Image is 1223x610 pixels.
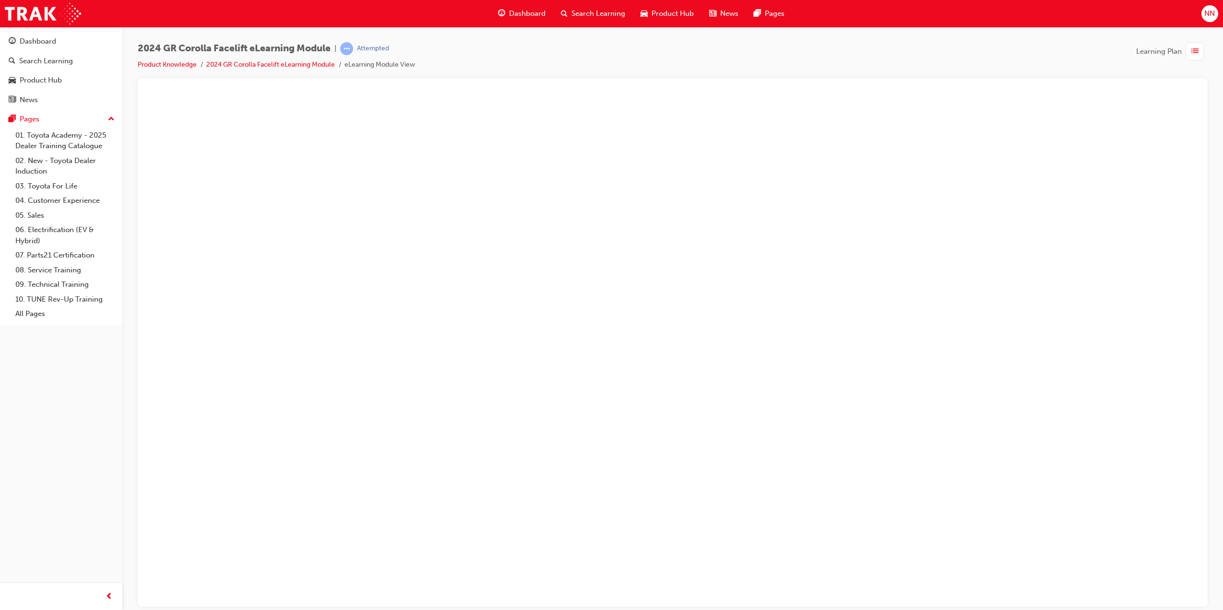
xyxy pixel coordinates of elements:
[754,8,761,20] span: pages-icon
[652,8,694,19] span: Product Hub
[4,52,119,70] a: Search Learning
[9,76,16,85] span: car-icon
[334,43,336,54] span: |
[12,193,119,208] a: 04. Customer Experience
[709,8,716,20] span: news-icon
[19,56,73,67] div: Search Learning
[12,263,119,278] a: 08. Service Training
[357,44,389,53] div: Attempted
[12,179,119,194] a: 03. Toyota For Life
[561,8,568,20] span: search-icon
[108,113,115,126] span: up-icon
[20,114,39,125] div: Pages
[746,4,792,23] a: pages-iconPages
[553,4,633,23] a: search-iconSearch Learning
[509,8,546,19] span: Dashboard
[12,277,119,292] a: 09. Technical Training
[12,306,119,321] a: All Pages
[1201,5,1218,22] button: NN
[490,4,553,23] a: guage-iconDashboard
[9,96,16,105] span: news-icon
[4,91,119,109] a: News
[4,33,119,50] a: Dashboard
[12,223,119,248] a: 06. Electrification (EV & Hybrid)
[12,248,119,263] a: 07. Parts21 Certification
[4,110,119,128] button: Pages
[720,8,738,19] span: News
[12,208,119,223] a: 05. Sales
[12,292,119,307] a: 10. TUNE Rev-Up Training
[206,60,335,69] a: 2024 GR Corolla Facelift eLearning Module
[9,57,15,66] span: search-icon
[701,4,746,23] a: news-iconNews
[1136,46,1182,57] span: Learning Plan
[12,153,119,179] a: 02. New - Toyota Dealer Induction
[571,8,625,19] span: Search Learning
[138,43,331,54] span: 2024 GR Corolla Facelift eLearning Module
[1136,42,1208,60] button: Learning Plan
[20,36,56,47] div: Dashboard
[106,591,113,603] span: prev-icon
[9,37,16,46] span: guage-icon
[344,59,415,70] li: eLearning Module View
[1204,8,1215,19] span: NN
[340,42,353,55] span: learningRecordVerb_ATTEMPT-icon
[138,60,197,69] a: Product Knowledge
[4,71,119,89] a: Product Hub
[12,128,119,153] a: 01. Toyota Academy - 2025 Dealer Training Catalogue
[20,94,38,106] div: News
[1191,46,1199,58] span: list-icon
[9,115,16,124] span: pages-icon
[765,8,784,19] span: Pages
[498,8,505,20] span: guage-icon
[633,4,701,23] a: car-iconProduct Hub
[641,8,648,20] span: car-icon
[4,31,119,110] button: DashboardSearch LearningProduct HubNews
[20,75,62,86] div: Product Hub
[5,3,81,24] img: Trak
